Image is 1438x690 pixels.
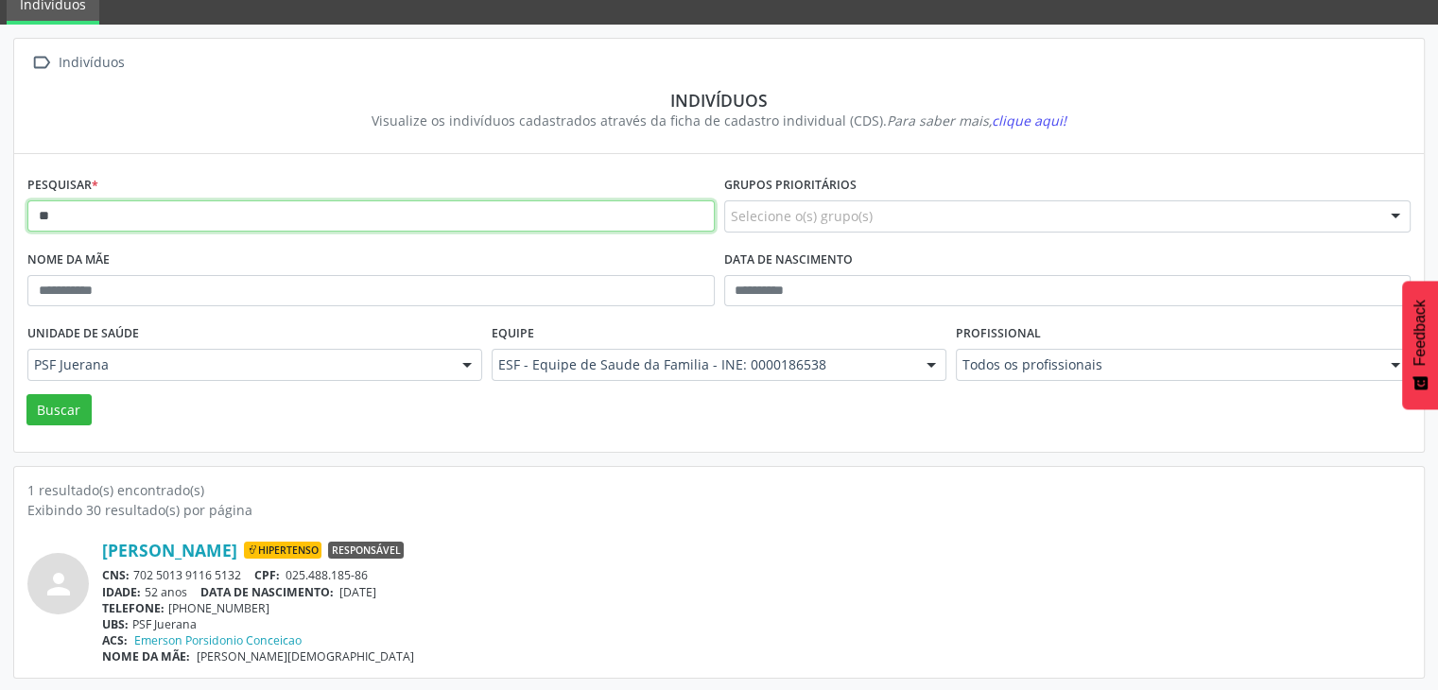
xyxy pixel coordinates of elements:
button: Buscar [26,394,92,426]
a: Emerson Porsidonio Conceicao [134,632,302,648]
div: Indivíduos [55,49,128,77]
span: 025.488.185-86 [286,567,368,583]
span: IDADE: [102,584,141,600]
span: TELEFONE: [102,600,165,616]
i: person [42,567,76,601]
label: Unidade de saúde [27,319,139,349]
div: Exibindo 30 resultado(s) por página [27,500,1411,520]
span: UBS: [102,616,129,632]
label: Equipe [492,319,534,349]
div: 52 anos [102,584,1411,600]
span: [DATE] [339,584,376,600]
i:  [27,49,55,77]
a:  Indivíduos [27,49,128,77]
span: CPF: [254,567,280,583]
label: Profissional [956,319,1041,349]
span: PSF Juerana [34,355,443,374]
span: CNS: [102,567,130,583]
div: 702 5013 9116 5132 [102,567,1411,583]
div: [PHONE_NUMBER] [102,600,1411,616]
span: ACS: [102,632,128,648]
span: Responsável [328,542,404,559]
span: Selecione o(s) grupo(s) [731,206,873,226]
span: Todos os profissionais [962,355,1372,374]
span: Feedback [1412,300,1429,366]
button: Feedback - Mostrar pesquisa [1402,281,1438,409]
span: DATA DE NASCIMENTO: [200,584,334,600]
div: Indivíduos [41,90,1397,111]
a: [PERSON_NAME] [102,540,237,561]
label: Grupos prioritários [724,171,857,200]
div: 1 resultado(s) encontrado(s) [27,480,1411,500]
label: Nome da mãe [27,246,110,275]
span: clique aqui! [992,112,1066,129]
span: NOME DA MÃE: [102,648,190,664]
div: Visualize os indivíduos cadastrados através da ficha de cadastro individual (CDS). [41,111,1397,130]
span: Hipertenso [244,542,321,559]
span: ESF - Equipe de Saude da Familia - INE: 0000186538 [498,355,908,374]
span: [PERSON_NAME][DEMOGRAPHIC_DATA] [197,648,414,664]
i: Para saber mais, [887,112,1066,129]
div: PSF Juerana [102,616,1411,632]
label: Pesquisar [27,171,98,200]
label: Data de nascimento [724,246,853,275]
